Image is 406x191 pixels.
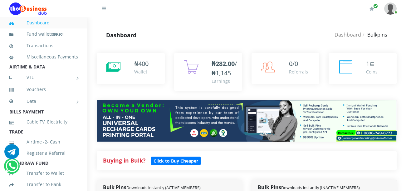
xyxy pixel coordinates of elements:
small: Downloads instantly (ACTIVE MEMBERS) [126,185,201,190]
a: Dashboard [335,31,361,38]
span: Renew/Upgrade Subscription [373,4,378,8]
span: 1 [366,59,369,68]
img: User [384,3,397,15]
a: Chat for support [4,149,19,159]
a: Miscellaneous Payments [9,50,78,64]
img: Logo [9,3,47,15]
b: 399.90 [52,32,62,37]
i: Renew/Upgrade Subscription [369,6,374,11]
b: Click to Buy Cheaper [154,158,198,164]
a: Dashboard [9,16,78,30]
small: Downloads instantly (INACTIVE MEMBERS) [281,185,360,190]
a: Data [9,93,78,109]
img: multitenant_rcp.png [97,100,397,142]
li: Bulkpins [361,31,387,38]
a: Airtime -2- Cash [9,135,78,149]
strong: Dashboard [106,31,136,39]
a: VTU [9,70,78,85]
a: Chat for support [6,163,18,173]
a: Transfer to Wallet [9,166,78,180]
a: Cable TV, Electricity [9,115,78,129]
div: ₦ [134,59,149,68]
div: Coins [366,68,378,75]
a: Vouchers [9,82,78,97]
a: Transactions [9,38,78,53]
a: Register a Referral [9,146,78,160]
span: 400 [138,59,149,68]
div: ⊆ [366,59,378,68]
a: Click to Buy Cheaper [151,157,201,164]
span: /₦1,145 [212,59,237,77]
div: Earnings [212,78,237,84]
a: ₦282.00/₦1,145 Earnings [174,53,242,91]
span: 0/0 [289,59,298,68]
strong: Bulk Pins [103,184,201,191]
div: Wallet [134,68,149,75]
a: Fund wallet[399.90] [9,27,78,42]
strong: Bulk Pins [258,184,360,191]
small: [ ] [51,32,64,37]
a: ₦400 Wallet [97,53,165,84]
b: ₦282.00 [212,59,235,68]
div: Referrals [289,68,308,75]
strong: Buying in Bulk? [103,157,145,164]
a: 0/0 Referrals [252,53,320,84]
